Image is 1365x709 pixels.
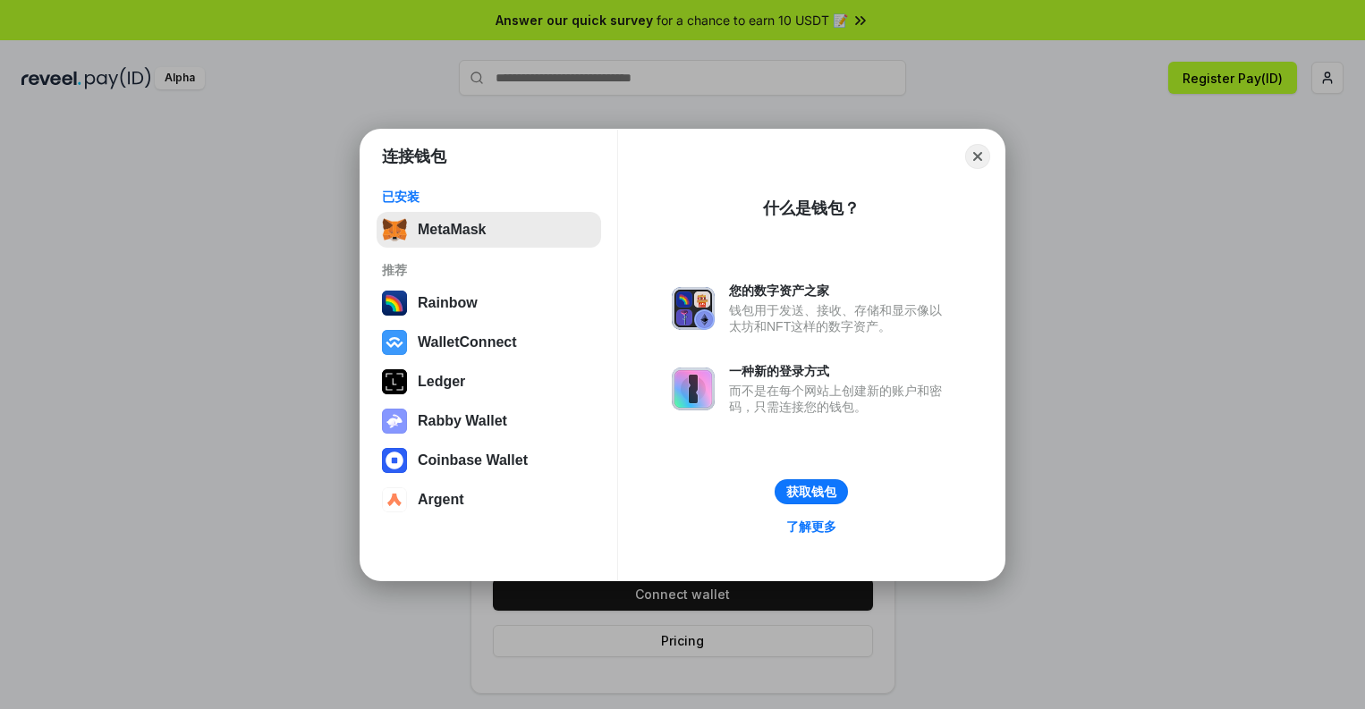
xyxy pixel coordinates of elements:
div: Ledger [418,374,465,390]
div: 一种新的登录方式 [729,363,951,379]
img: svg+xml,%3Csvg%20width%3D%2228%22%20height%3D%2228%22%20viewBox%3D%220%200%2028%2028%22%20fill%3D... [382,487,407,512]
div: 推荐 [382,262,596,278]
div: 而不是在每个网站上创建新的账户和密码，只需连接您的钱包。 [729,383,951,415]
div: 什么是钱包？ [763,198,860,219]
button: Ledger [377,364,601,400]
div: Rabby Wallet [418,413,507,429]
button: Argent [377,482,601,518]
div: Coinbase Wallet [418,452,528,468]
img: svg+xml,%3Csvg%20width%3D%22120%22%20height%3D%22120%22%20viewBox%3D%220%200%20120%20120%22%20fil... [382,291,407,316]
a: 了解更多 [776,515,847,538]
div: 您的数字资产之家 [729,283,951,299]
div: 获取钱包 [786,484,836,500]
img: svg+xml,%3Csvg%20xmlns%3D%22http%3A%2F%2Fwww.w3.org%2F2000%2Fsvg%22%20fill%3D%22none%22%20viewBox... [672,367,715,410]
div: 了解更多 [786,519,836,535]
button: Rabby Wallet [377,403,601,439]
div: WalletConnect [418,334,517,350]
img: svg+xml,%3Csvg%20xmlns%3D%22http%3A%2F%2Fwww.w3.org%2F2000%2Fsvg%22%20width%3D%2228%22%20height%3... [382,369,407,394]
button: Close [965,144,990,169]
img: svg+xml,%3Csvg%20fill%3D%22none%22%20height%3D%2233%22%20viewBox%3D%220%200%2035%2033%22%20width%... [382,217,407,242]
div: MetaMask [418,222,486,238]
img: svg+xml,%3Csvg%20width%3D%2228%22%20height%3D%2228%22%20viewBox%3D%220%200%2028%2028%22%20fill%3D... [382,448,407,473]
button: Coinbase Wallet [377,443,601,478]
div: Argent [418,492,464,508]
img: svg+xml,%3Csvg%20width%3D%2228%22%20height%3D%2228%22%20viewBox%3D%220%200%2028%2028%22%20fill%3D... [382,330,407,355]
button: MetaMask [377,212,601,248]
div: Rainbow [418,295,478,311]
img: svg+xml,%3Csvg%20xmlns%3D%22http%3A%2F%2Fwww.w3.org%2F2000%2Fsvg%22%20fill%3D%22none%22%20viewBox... [672,287,715,330]
button: Rainbow [377,285,601,321]
button: WalletConnect [377,325,601,360]
div: 钱包用于发送、接收、存储和显示像以太坊和NFT这样的数字资产。 [729,302,951,334]
div: 已安装 [382,189,596,205]
img: svg+xml,%3Csvg%20xmlns%3D%22http%3A%2F%2Fwww.w3.org%2F2000%2Fsvg%22%20fill%3D%22none%22%20viewBox... [382,409,407,434]
h1: 连接钱包 [382,146,446,167]
button: 获取钱包 [775,479,848,504]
